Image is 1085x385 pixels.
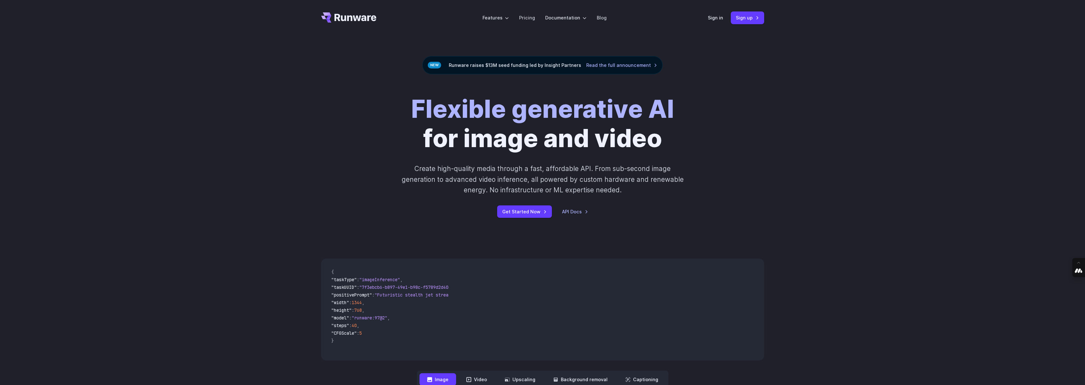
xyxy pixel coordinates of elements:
[331,284,357,290] span: "taskUUID"
[331,338,334,344] span: }
[352,315,387,321] span: "runware:97@2"
[352,300,362,305] span: 1344
[597,14,607,21] a: Blog
[483,14,509,21] label: Features
[731,11,764,24] a: Sign up
[331,292,372,298] span: "positivePrompt"
[331,269,334,275] span: {
[545,14,587,21] label: Documentation
[411,95,674,153] h1: for image and video
[331,315,349,321] span: "model"
[411,94,674,124] strong: Flexible generative AI
[562,208,588,215] a: API Docs
[352,307,354,313] span: :
[331,323,349,328] span: "steps"
[708,14,723,21] a: Sign in
[331,277,357,282] span: "taskType"
[349,300,352,305] span: :
[357,277,359,282] span: :
[387,315,390,321] span: ,
[519,14,535,21] a: Pricing
[401,163,684,195] p: Create high-quality media through a fast, affordable API. From sub-second image generation to adv...
[349,323,352,328] span: :
[349,315,352,321] span: :
[357,323,359,328] span: ,
[362,307,364,313] span: ,
[359,277,400,282] span: "imageInference"
[321,12,377,23] a: Go to /
[497,205,552,218] a: Get Started Now
[352,323,357,328] span: 40
[331,330,357,336] span: "CFGScale"
[400,277,403,282] span: ,
[357,330,359,336] span: :
[354,307,362,313] span: 768
[422,56,663,74] div: Runware raises $13M seed funding led by Insight Partners
[359,284,456,290] span: "7f3ebcb6-b897-49e1-b98c-f5789d2d40d7"
[586,61,657,69] a: Read the full announcement
[331,300,349,305] span: "width"
[375,292,606,298] span: "Futuristic stealth jet streaking through a neon-lit cityscape with glowing purple exhaust"
[357,284,359,290] span: :
[331,307,352,313] span: "height"
[362,300,364,305] span: ,
[372,292,375,298] span: :
[359,330,362,336] span: 5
